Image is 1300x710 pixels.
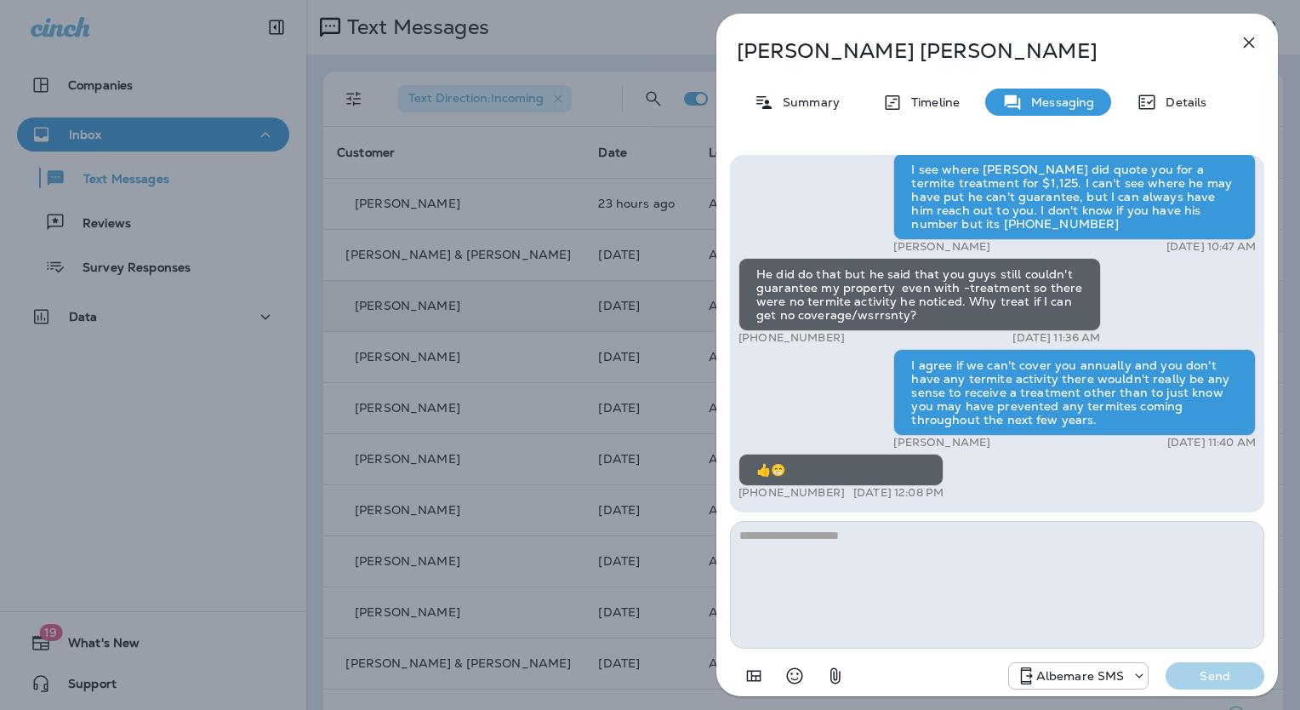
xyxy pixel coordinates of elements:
p: Summary [774,95,840,109]
p: Timeline [903,95,960,109]
div: I agree if we can't cover you annually and you don't have any termite activity there wouldn't rea... [893,349,1256,436]
p: [PHONE_NUMBER] [738,486,845,500]
button: Select an emoji [778,659,812,693]
div: I see where [PERSON_NAME] did quote you for a termite treatment for $1,125. I can't see where he ... [893,153,1256,240]
p: [PHONE_NUMBER] [738,331,845,345]
p: Details [1157,95,1206,109]
button: Add in a premade template [737,659,771,693]
p: Messaging [1023,95,1094,109]
p: Albemare SMS [1036,669,1125,683]
div: 👍😁 [738,454,944,486]
p: [DATE] 12:08 PM [853,486,944,500]
p: [DATE] 11:36 AM [1012,331,1100,345]
p: [PERSON_NAME] [893,240,990,254]
div: +1 (252) 600-3555 [1009,666,1149,686]
div: He did do that but he said that you guys still couldn't guarantee my property even with -treatmen... [738,258,1101,331]
p: [DATE] 10:47 AM [1166,240,1256,254]
p: [PERSON_NAME] [PERSON_NAME] [737,39,1201,63]
p: [DATE] 11:40 AM [1167,436,1256,449]
p: [PERSON_NAME] [893,436,990,449]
